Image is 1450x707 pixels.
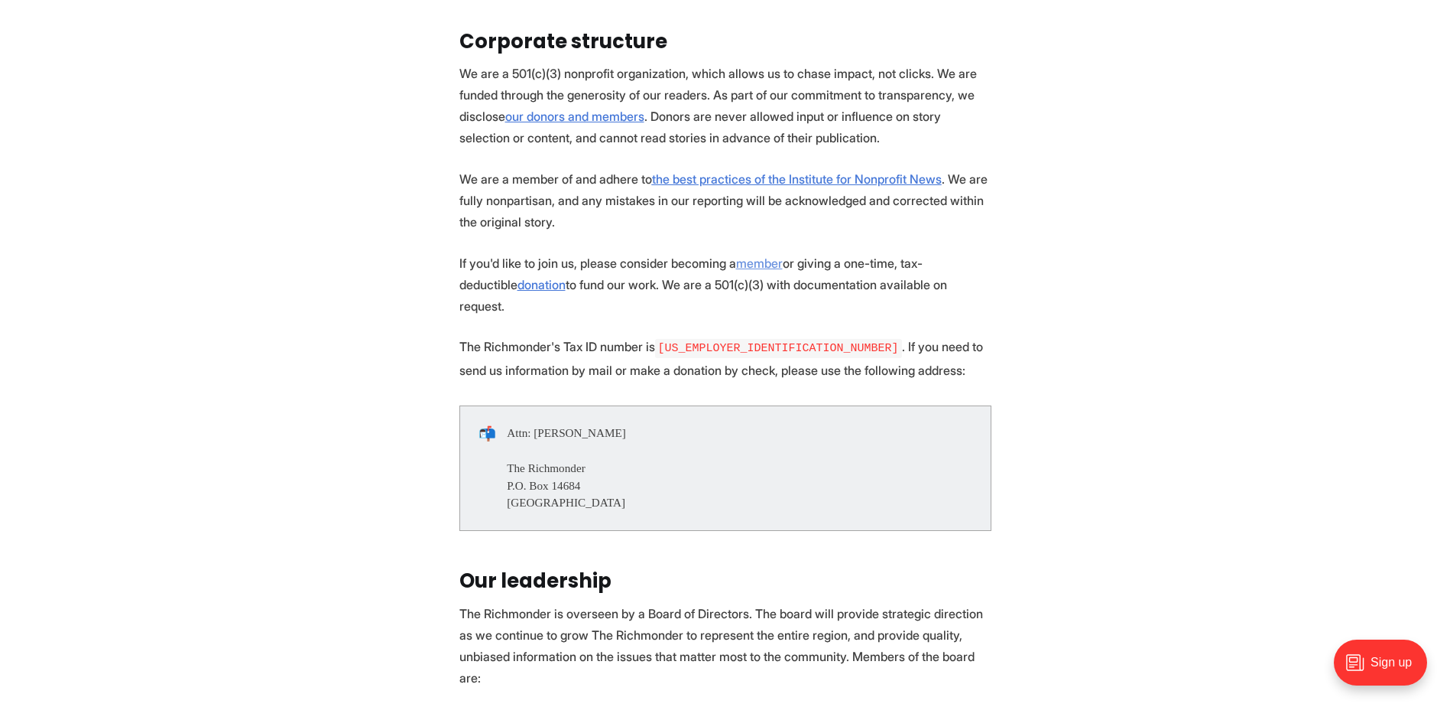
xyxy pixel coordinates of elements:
p: The Richmonder is overseen by a Board of Directors. The board will provide strategic direction as... [459,603,991,689]
p: We are a 501(c)(3) nonprofit organization, which allows us to chase impact, not clicks. We are fu... [459,63,991,148]
a: the best practices of the Institute for Nonprofit News [652,171,942,187]
div: Attn: [PERSON_NAME] The Richmonder P.O. Box 14684 [GEOGRAPHIC_DATA] [507,425,626,512]
a: member [736,256,783,271]
p: We are a member of and adhere to . We are fully nonpartisan, and any mistakes in our reporting wi... [459,168,991,233]
p: The Richmonder's Tax ID number is . If you need to send us information by mail or make a donation... [459,336,991,381]
code: [US_EMPLOYER_IDENTIFICATION_NUMBER] [655,339,902,358]
iframe: portal-trigger [1321,632,1450,707]
strong: Our leadership [459,567,611,595]
a: our donors and members [505,109,644,124]
div: 📬 [478,425,508,512]
h2: Corporate structure [459,31,991,53]
a: donation [517,277,566,292]
p: If you'd like to join us, please consider becoming a or giving a one-time, tax-deductible to fund... [459,252,991,317]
